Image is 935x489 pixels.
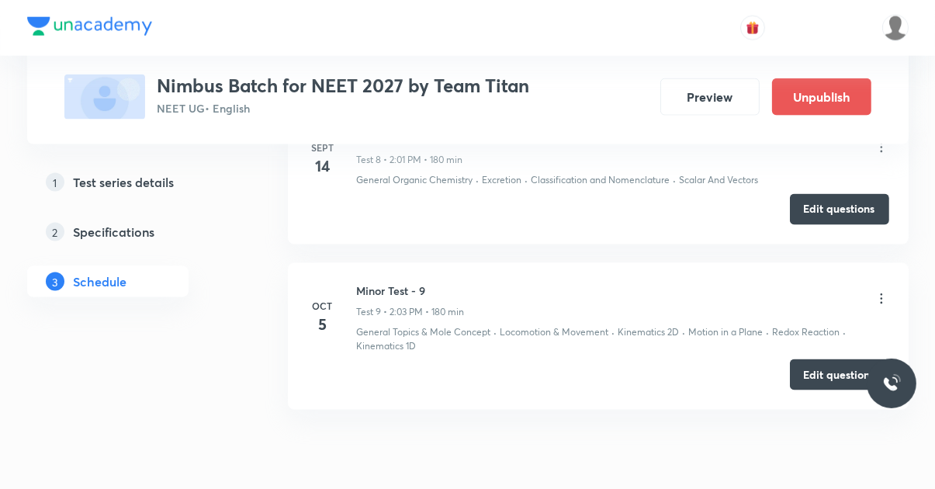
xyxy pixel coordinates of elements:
[46,173,64,192] p: 1
[307,313,338,336] h4: 5
[790,194,889,225] button: Edit questions
[612,325,615,339] div: ·
[357,153,463,167] p: Test 8 • 2:01 PM • 180 min
[307,140,338,154] h6: Sept
[740,16,765,40] button: avatar
[532,173,670,187] p: Classification and Nomenclature
[357,339,417,353] p: Kinematics 1D
[74,272,127,291] h5: Schedule
[882,374,901,393] img: ttu
[483,173,522,187] p: Excretion
[46,272,64,291] p: 3
[882,15,909,41] img: Organic Chemistry
[843,325,847,339] div: ·
[307,299,338,313] h6: Oct
[307,154,338,178] h4: 14
[680,173,759,187] p: Scalar And Vectors
[689,325,764,339] p: Motion in a Plane
[773,325,840,339] p: Redox Reaction
[27,17,152,40] a: Company Logo
[158,75,530,97] h3: Nimbus Batch for NEET 2027 by Team Titan
[683,325,686,339] div: ·
[74,223,155,241] h5: Specifications
[660,78,760,116] button: Preview
[74,173,175,192] h5: Test series details
[357,173,473,187] p: General Organic Chemistry
[158,100,530,116] p: NEET UG • English
[525,173,528,187] div: ·
[790,359,889,390] button: Edit questions
[476,173,480,187] div: ·
[27,167,238,198] a: 1Test series details
[357,305,465,319] p: Test 9 • 2:03 PM • 180 min
[357,325,491,339] p: General Topics & Mole Concept
[767,325,770,339] div: ·
[772,78,871,116] button: Unpublish
[500,325,609,339] p: Locomotion & Movement
[27,217,238,248] a: 2Specifications
[46,223,64,241] p: 2
[27,17,152,36] img: Company Logo
[357,283,465,299] h6: Minor Test - 9
[674,173,677,187] div: ·
[494,325,497,339] div: ·
[618,325,680,339] p: Kinematics 2D
[746,21,760,35] img: avatar
[64,75,145,120] img: fallback-thumbnail.png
